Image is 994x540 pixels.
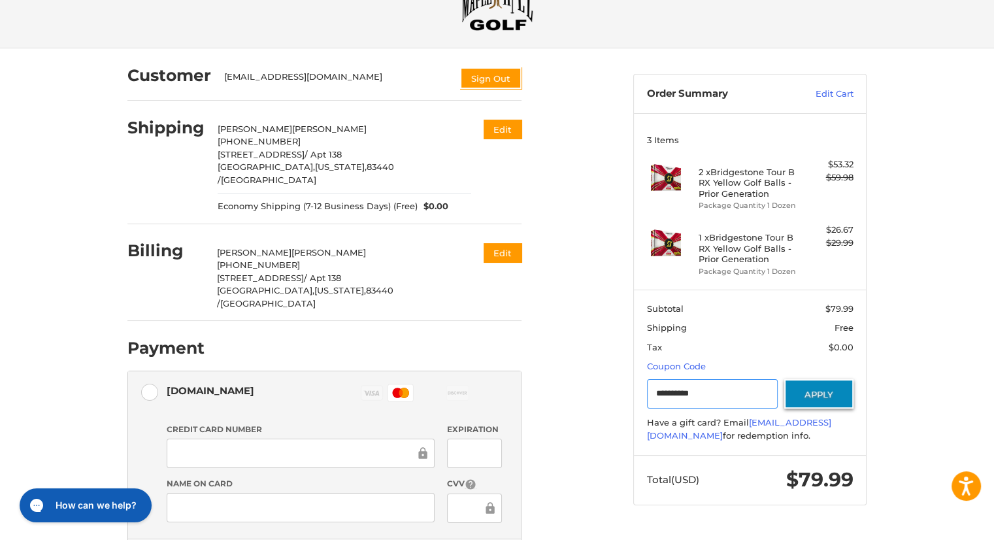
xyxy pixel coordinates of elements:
[647,342,662,352] span: Tax
[802,158,853,171] div: $53.32
[447,424,501,435] label: Expiration
[217,260,300,270] span: [PHONE_NUMBER]
[802,237,853,250] div: $29.99
[699,232,799,264] h4: 1 x Bridgestone Tour B RX Yellow Golf Balls - Prior Generation
[218,124,292,134] span: [PERSON_NAME]
[786,467,853,492] span: $79.99
[825,303,853,314] span: $79.99
[224,71,448,89] div: [EMAIL_ADDRESS][DOMAIN_NAME]
[647,379,778,409] input: Gift Certificate or Coupon Code
[418,200,449,213] span: $0.00
[292,124,367,134] span: [PERSON_NAME]
[647,473,699,486] span: Total (USD)
[699,266,799,277] li: Package Quantity 1 Dozen
[291,247,366,258] span: [PERSON_NAME]
[647,417,831,441] a: [EMAIL_ADDRESS][DOMAIN_NAME]
[218,161,315,172] span: [GEOGRAPHIC_DATA],
[802,171,853,184] div: $59.98
[305,149,342,160] span: / Apt 138
[221,175,316,185] span: [GEOGRAPHIC_DATA]
[647,88,787,101] h3: Order Summary
[484,120,522,139] button: Edit
[699,167,799,199] h4: 2 x Bridgestone Tour B RX Yellow Golf Balls - Prior Generation
[218,149,305,160] span: [STREET_ADDRESS]
[127,241,204,261] h2: Billing
[304,273,341,283] span: / Apt 138
[647,322,687,333] span: Shipping
[835,322,853,333] span: Free
[647,361,706,371] a: Coupon Code
[484,243,522,262] button: Edit
[217,285,314,295] span: [GEOGRAPHIC_DATA],
[787,88,853,101] a: Edit Cart
[217,247,291,258] span: [PERSON_NAME]
[167,380,254,401] div: [DOMAIN_NAME]
[314,285,366,295] span: [US_STATE],
[13,484,155,527] iframe: Gorgias live chat messenger
[647,416,853,442] div: Have a gift card? Email for redemption info.
[167,424,435,435] label: Credit Card Number
[218,200,418,213] span: Economy Shipping (7-12 Business Days) (Free)
[220,298,316,309] span: [GEOGRAPHIC_DATA]
[315,161,367,172] span: [US_STATE],
[218,161,394,185] span: 83440 /
[127,118,205,138] h2: Shipping
[829,342,853,352] span: $0.00
[699,200,799,211] li: Package Quantity 1 Dozen
[460,67,522,89] button: Sign Out
[447,478,501,490] label: CVV
[127,65,211,86] h2: Customer
[647,135,853,145] h3: 3 Items
[167,478,435,490] label: Name on Card
[647,303,684,314] span: Subtotal
[217,285,393,309] span: 83440 /
[802,224,853,237] div: $26.67
[217,273,304,283] span: [STREET_ADDRESS]
[218,136,301,146] span: [PHONE_NUMBER]
[127,338,205,358] h2: Payment
[784,379,853,409] button: Apply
